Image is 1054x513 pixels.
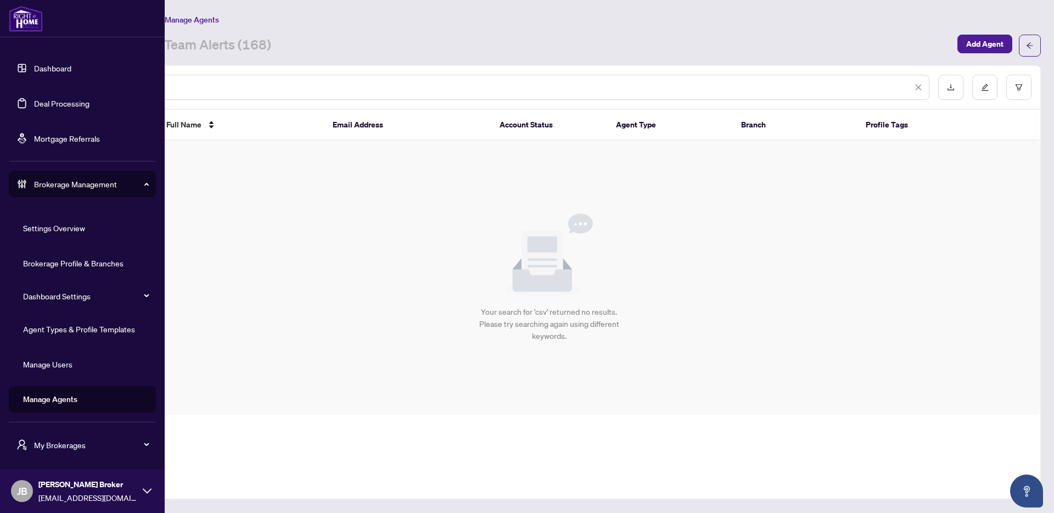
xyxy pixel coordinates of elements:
[607,110,732,141] th: Agent Type
[34,439,148,451] span: My Brokerages
[23,223,85,233] a: Settings Overview
[34,98,89,108] a: Deal Processing
[9,5,43,32] img: logo
[23,324,135,334] a: Agent Types & Profile Templates
[857,110,999,141] th: Profile Tags
[34,133,100,143] a: Mortgage Referrals
[34,63,71,73] a: Dashboard
[1026,42,1034,49] span: arrow-left
[915,83,922,91] span: close
[34,178,148,190] span: Brokerage Management
[23,291,91,301] a: Dashboard Settings
[16,439,27,450] span: user-switch
[491,110,607,141] th: Account Status
[1010,475,1043,508] button: Open asap
[966,35,1003,53] span: Add Agent
[17,483,27,499] span: JB
[23,258,124,268] a: Brokerage Profile & Branches
[158,110,324,141] th: Full Name
[505,214,593,297] img: Null State Icon
[1006,75,1031,100] button: filter
[165,15,219,25] span: Manage Agents
[957,35,1012,53] button: Add Agent
[1015,83,1023,91] span: filter
[938,75,963,100] button: download
[981,83,989,91] span: edit
[23,359,72,369] a: Manage Users
[38,492,137,504] span: [EMAIL_ADDRESS][DOMAIN_NAME]
[972,75,997,100] button: edit
[38,478,137,490] span: [PERSON_NAME] Broker
[166,119,201,131] span: Full Name
[732,110,857,141] th: Branch
[23,394,77,404] a: Manage Agents
[475,306,624,342] div: Your search for 'csv' returned no results. Please try searching again using different keywords.
[164,36,271,55] a: Team Alerts (168)
[947,83,955,91] span: download
[324,110,490,141] th: Email Address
